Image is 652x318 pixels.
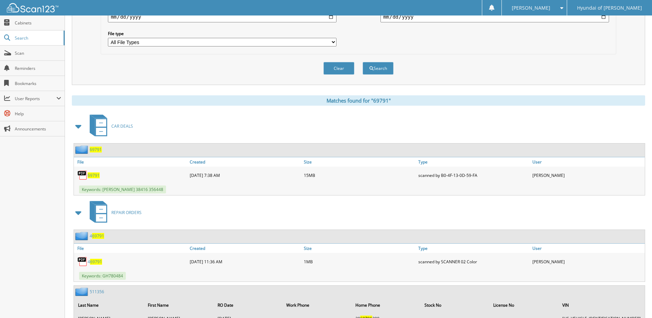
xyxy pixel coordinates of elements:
th: Last Name [75,298,144,312]
span: [PERSON_NAME] [512,6,550,10]
span: CAR DEALS [111,123,133,129]
span: Help [15,111,61,117]
span: Keywords: GH780484 [79,272,126,280]
span: Keywords: [PERSON_NAME] 38416 356448 [79,185,166,193]
a: File [74,244,188,253]
a: File [74,157,188,167]
div: 1MB [302,255,416,268]
a: User [531,244,645,253]
span: Search [15,35,60,41]
a: Size [302,157,416,167]
span: REPAIR ORDERS [111,210,142,215]
div: [DATE] 7:38 AM [188,168,302,182]
img: scan123-logo-white.svg [7,3,58,12]
span: 69791 [90,259,102,265]
a: 69791 [88,172,100,178]
img: folder2.png [75,145,90,154]
span: User Reports [15,96,56,102]
button: Search [363,62,394,75]
button: Clear [323,62,354,75]
a: Created [188,157,302,167]
span: Cabinets [15,20,61,26]
img: folder2.png [75,287,90,296]
a: Type [417,244,531,253]
span: Bookmarks [15,81,61,86]
div: scanned by B0-4F-13-0D-59-FA [417,168,531,182]
div: scanned by SCANNER 02 Color [417,255,531,268]
a: CAR DEALS [86,113,133,140]
div: [PERSON_NAME] [531,168,645,182]
input: start [108,11,336,22]
a: REPAIR ORDERS [86,199,142,226]
span: Scan [15,50,61,56]
div: 15MB [302,168,416,182]
img: PDF.png [77,256,88,267]
th: VIN [559,298,644,312]
span: 69791 [92,233,104,239]
th: RO Date [214,298,282,312]
th: First Name [144,298,213,312]
th: Work Phone [283,298,351,312]
span: Announcements [15,126,61,132]
input: end [380,11,609,22]
label: File type [108,31,336,36]
span: Hyundai of [PERSON_NAME] [577,6,642,10]
span: Reminders [15,65,61,71]
div: Matches found for "69791" [72,95,645,106]
a: 469791 [88,259,102,265]
th: Home Phone [352,298,421,312]
div: [DATE] 11:36 AM [188,255,302,268]
a: User [531,157,645,167]
a: Type [417,157,531,167]
a: 469791 [90,233,104,239]
img: folder2.png [75,232,90,240]
img: PDF.png [77,170,88,180]
iframe: Chat Widget [618,285,652,318]
th: Stock No [421,298,489,312]
a: 69791 [90,147,102,152]
a: 511356 [90,289,104,295]
div: [PERSON_NAME] [531,255,645,268]
th: License No [490,298,558,312]
a: Size [302,244,416,253]
a: Created [188,244,302,253]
